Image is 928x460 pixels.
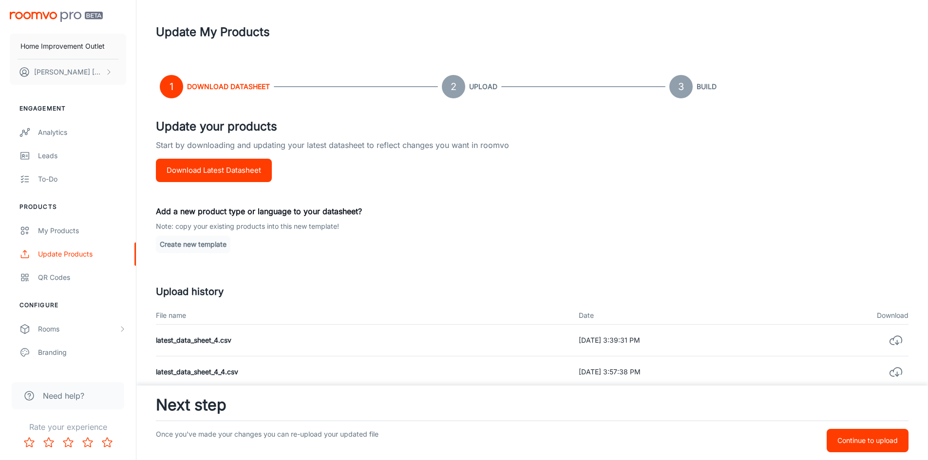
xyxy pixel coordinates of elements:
[571,325,798,356] td: [DATE] 3:39:31 PM
[156,393,909,417] h3: Next step
[38,370,126,381] div: Texts
[827,429,909,452] button: Continue to upload
[38,174,126,184] div: To-do
[156,284,909,299] h5: Upload history
[156,236,230,253] button: Create new template
[187,81,270,92] h6: Download Datasheet
[20,41,105,52] p: Home Improvement Outlet
[10,59,126,85] button: [PERSON_NAME] [PERSON_NAME]
[38,150,126,161] div: Leads
[156,429,645,452] p: Once you've made your changes you can re-upload your updated file
[38,347,126,358] div: Branding
[38,324,118,334] div: Rooms
[156,221,909,232] p: Note: copy your existing products into this new template!
[156,23,270,41] h1: Update My Products
[571,356,798,388] td: [DATE] 3:57:38 PM
[469,81,497,92] h6: Upload
[38,272,126,283] div: QR Codes
[10,12,103,22] img: Roomvo PRO Beta
[571,307,798,325] th: Date
[97,433,117,452] button: Rate 5 star
[697,81,717,92] h6: Build
[38,249,126,259] div: Update Products
[156,307,571,325] th: File name
[156,118,909,135] h4: Update your products
[170,81,173,92] text: 1
[156,139,909,159] p: Start by downloading and updating your latest datasheet to reflect changes you want in roomvo
[43,390,84,402] span: Need help?
[156,356,571,388] td: latest_data_sheet_4_4.csv
[798,307,909,325] th: Download
[837,435,898,446] p: Continue to upload
[58,433,78,452] button: Rate 3 star
[156,325,571,356] td: latest_data_sheet_4.csv
[10,34,126,59] button: Home Improvement Outlet
[156,159,272,182] button: Download Latest Datasheet
[678,81,684,92] text: 3
[451,81,456,92] text: 2
[8,421,128,433] p: Rate your experience
[39,433,58,452] button: Rate 2 star
[38,225,126,236] div: My Products
[78,433,97,452] button: Rate 4 star
[156,205,909,217] p: Add a new product type or language to your datasheet?
[19,433,39,452] button: Rate 1 star
[38,127,126,138] div: Analytics
[34,67,103,77] p: [PERSON_NAME] [PERSON_NAME]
